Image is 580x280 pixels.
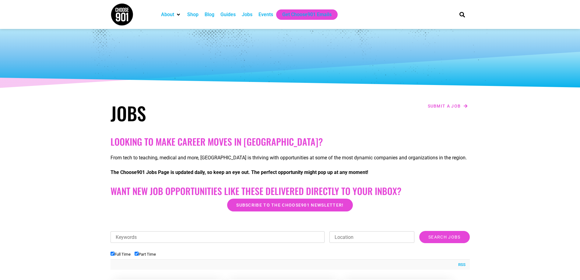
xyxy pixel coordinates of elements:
[220,11,236,18] a: Guides
[457,9,467,19] div: Search
[187,11,199,18] a: Shop
[242,11,252,18] a: Jobs
[111,102,287,124] h1: Jobs
[282,11,332,18] a: Get Choose901 Emails
[455,262,466,268] a: RSS
[158,9,184,20] div: About
[111,186,470,197] h2: Want New Job Opportunities like these Delivered Directly to your Inbox?
[111,169,368,175] strong: The Choose901 Jobs Page is updated daily, so keep an eye out. The perfect opportunity might pop u...
[426,102,470,110] a: Submit a job
[111,252,114,256] input: Full Time
[428,104,461,108] span: Submit a job
[258,11,273,18] a: Events
[419,231,469,243] input: Search Jobs
[227,199,353,211] a: Subscribe to the Choose901 newsletter!
[158,9,449,20] nav: Main nav
[329,231,414,243] input: Location
[135,252,156,257] label: Part Time
[111,154,470,161] p: From tech to teaching, medical and more, [GEOGRAPHIC_DATA] is thriving with opportunities at some...
[111,136,470,147] h2: Looking to make career moves in [GEOGRAPHIC_DATA]?
[236,203,343,207] span: Subscribe to the Choose901 newsletter!
[161,11,174,18] a: About
[135,252,139,256] input: Part Time
[205,11,214,18] a: Blog
[111,231,325,243] input: Keywords
[111,252,131,257] label: Full Time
